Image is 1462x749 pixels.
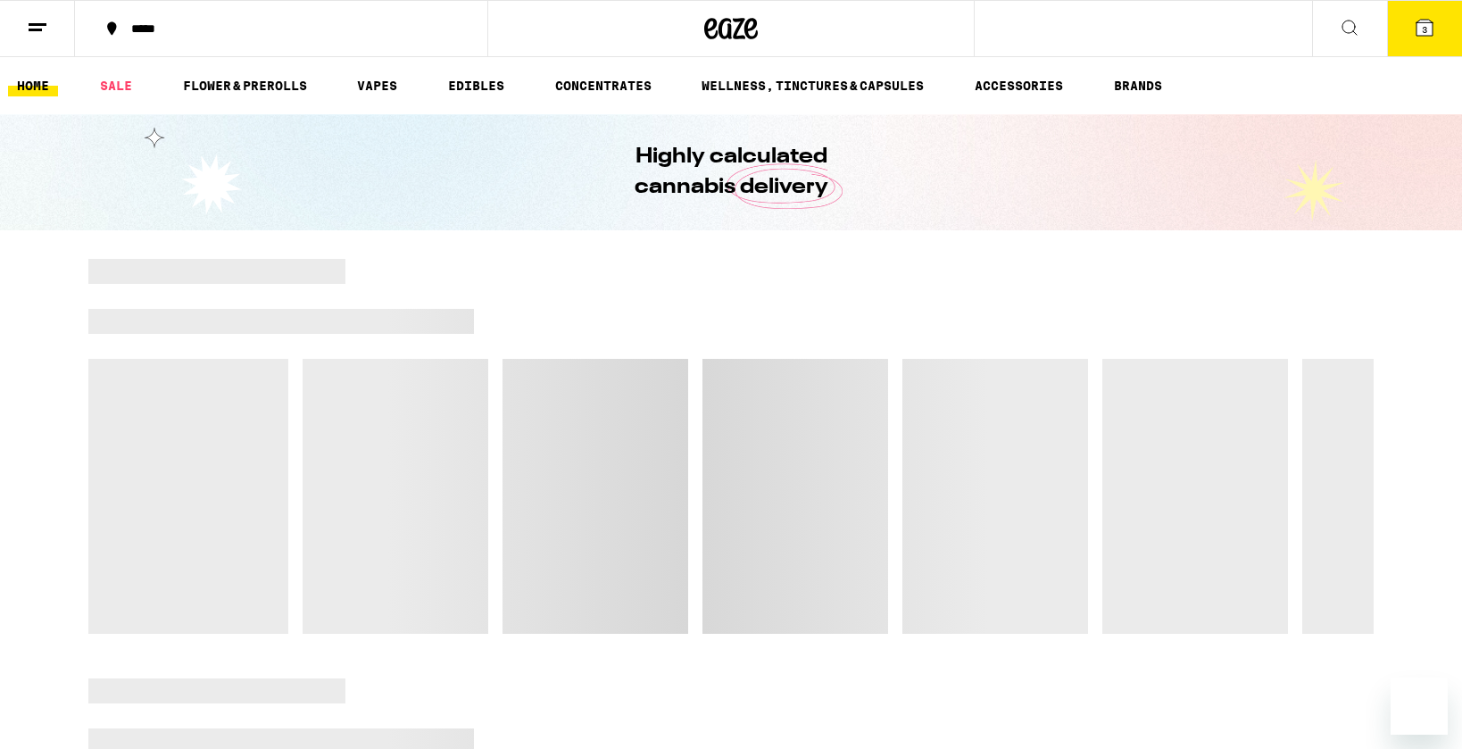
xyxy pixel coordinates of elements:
[1105,75,1171,96] a: BRANDS
[1391,678,1448,735] iframe: Button to launch messaging window
[174,75,316,96] a: FLOWER & PREROLLS
[1387,1,1462,56] button: 3
[8,75,58,96] a: HOME
[1422,24,1427,35] span: 3
[546,75,660,96] a: CONCENTRATES
[439,75,513,96] a: EDIBLES
[966,75,1072,96] a: ACCESSORIES
[584,142,878,203] h1: Highly calculated cannabis delivery
[348,75,406,96] a: VAPES
[693,75,933,96] a: WELLNESS, TINCTURES & CAPSULES
[91,75,141,96] a: SALE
